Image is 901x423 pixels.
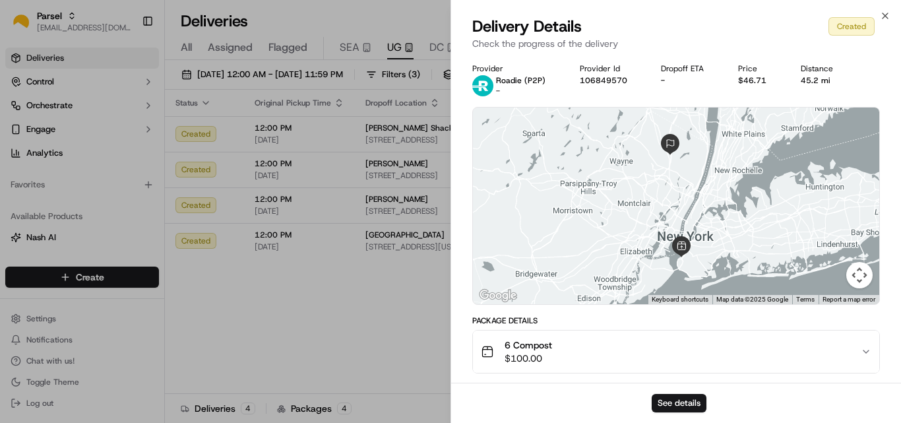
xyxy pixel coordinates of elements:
[846,262,873,288] button: Map camera controls
[472,75,493,96] img: roadie-logo-v2.jpg
[661,75,717,86] div: -
[13,126,37,150] img: 1736555255976-a54dd68f-1ca7-489b-9aae-adbdc363a1c4
[111,193,122,203] div: 💻
[496,75,545,86] p: Roadie (P2P)
[716,296,788,303] span: Map data ©2025 Google
[823,296,875,303] a: Report a map error
[13,13,40,40] img: Nash
[125,191,212,205] span: API Documentation
[580,75,627,86] button: 106849570
[505,339,552,352] span: 6 Compost
[131,224,160,234] span: Pylon
[34,85,237,99] input: Got a question? Start typing here...
[93,223,160,234] a: Powered byPylon
[738,63,780,74] div: Price
[224,130,240,146] button: Start new chat
[796,296,815,303] a: Terms (opens in new tab)
[505,352,552,365] span: $100.00
[106,186,217,210] a: 💻API Documentation
[476,287,520,304] a: Open this area in Google Maps (opens a new window)
[472,315,880,326] div: Package Details
[473,331,879,373] button: 6 Compost$100.00
[738,75,780,86] div: $46.71
[496,86,500,96] span: -
[26,191,101,205] span: Knowledge Base
[652,394,706,412] button: See details
[580,63,640,74] div: Provider Id
[801,63,846,74] div: Distance
[13,53,240,74] p: Welcome 👋
[661,63,717,74] div: Dropoff ETA
[801,75,846,86] div: 45.2 mi
[45,126,216,139] div: Start new chat
[13,193,24,203] div: 📗
[472,63,559,74] div: Provider
[476,287,520,304] img: Google
[652,295,708,304] button: Keyboard shortcuts
[45,139,167,150] div: We're available if you need us!
[472,16,582,37] span: Delivery Details
[8,186,106,210] a: 📗Knowledge Base
[472,381,880,392] div: Location Details
[472,37,880,50] p: Check the progress of the delivery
